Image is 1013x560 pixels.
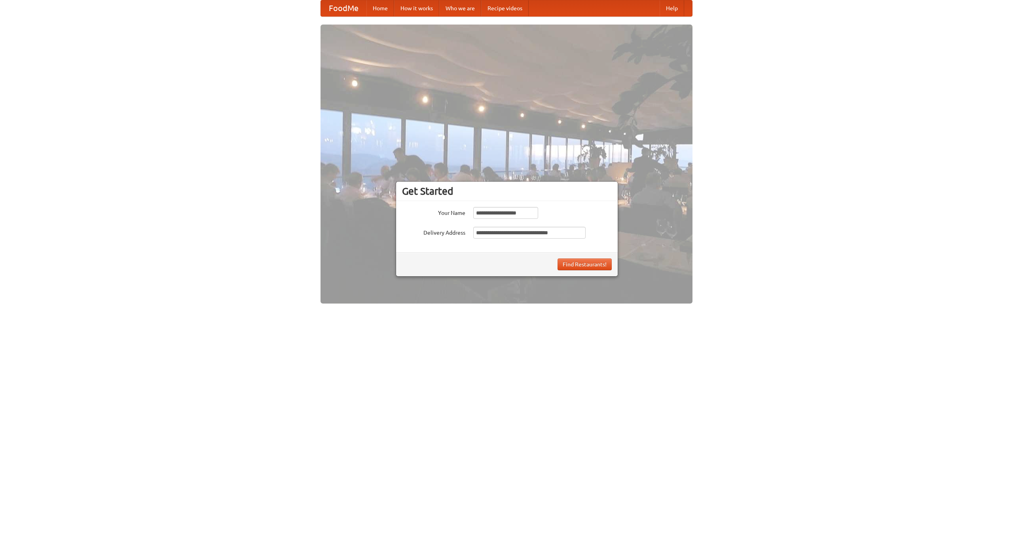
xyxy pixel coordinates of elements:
a: Help [660,0,684,16]
h3: Get Started [402,185,612,197]
label: Your Name [402,207,465,217]
label: Delivery Address [402,227,465,237]
a: FoodMe [321,0,366,16]
a: Who we are [439,0,481,16]
a: Recipe videos [481,0,529,16]
a: How it works [394,0,439,16]
a: Home [366,0,394,16]
button: Find Restaurants! [558,258,612,270]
